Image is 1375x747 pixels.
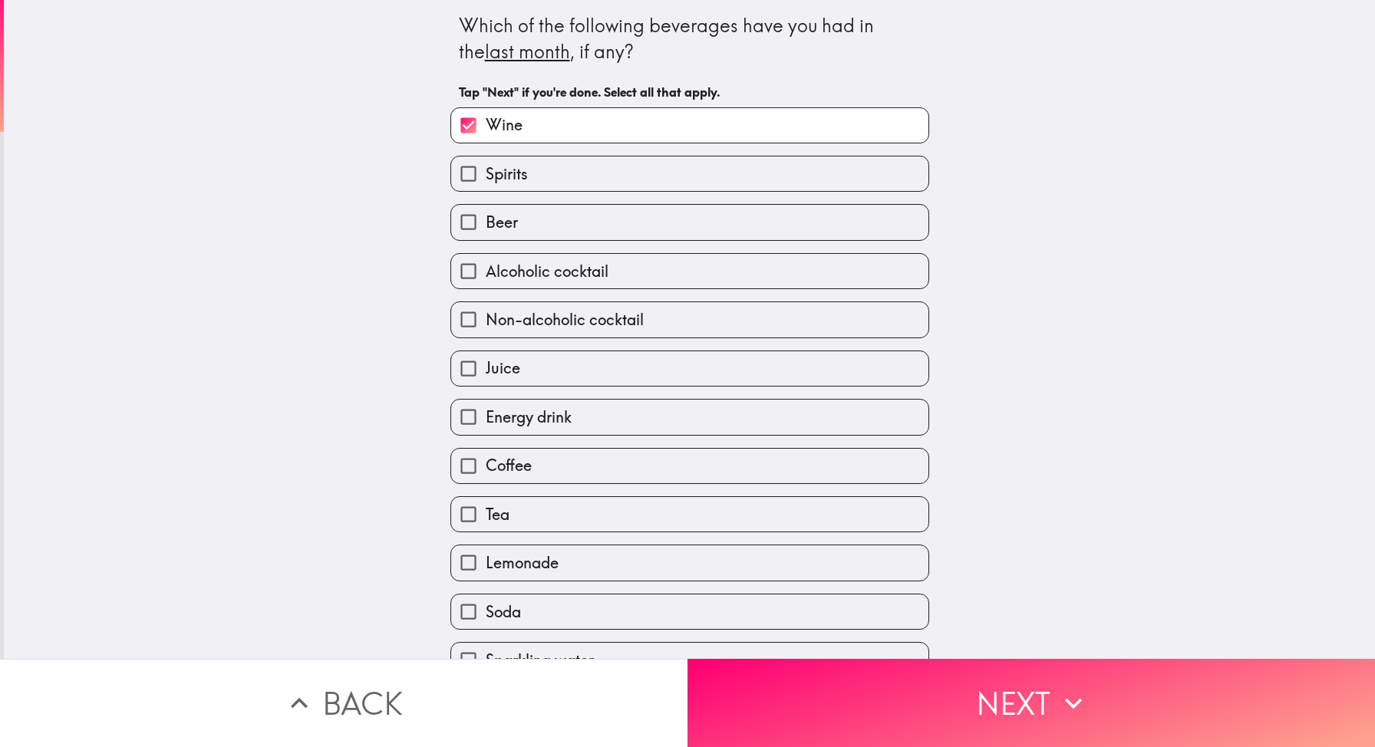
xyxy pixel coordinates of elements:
[486,552,559,574] span: Lemonade
[451,302,928,337] button: Non-alcoholic cocktail
[459,13,921,64] div: Which of the following beverages have you had in the , if any?
[451,643,928,677] button: Sparkling water
[451,205,928,239] button: Beer
[486,261,608,282] span: Alcoholic cocktail
[451,497,928,531] button: Tea
[486,163,528,185] span: Spirits
[451,545,928,580] button: Lemonade
[486,357,520,379] span: Juice
[486,114,523,136] span: Wine
[486,309,644,331] span: Non-alcoholic cocktail
[451,594,928,629] button: Soda
[486,455,532,476] span: Coffee
[486,601,521,623] span: Soda
[687,659,1375,747] button: Next
[459,84,921,100] h6: Tap "Next" if you're done. Select all that apply.
[451,400,928,434] button: Energy drink
[451,449,928,483] button: Coffee
[451,108,928,143] button: Wine
[485,40,570,63] u: last month
[451,156,928,191] button: Spirits
[486,406,572,428] span: Energy drink
[486,504,509,525] span: Tea
[451,254,928,288] button: Alcoholic cocktail
[486,650,594,671] span: Sparkling water
[486,212,518,233] span: Beer
[451,351,928,386] button: Juice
